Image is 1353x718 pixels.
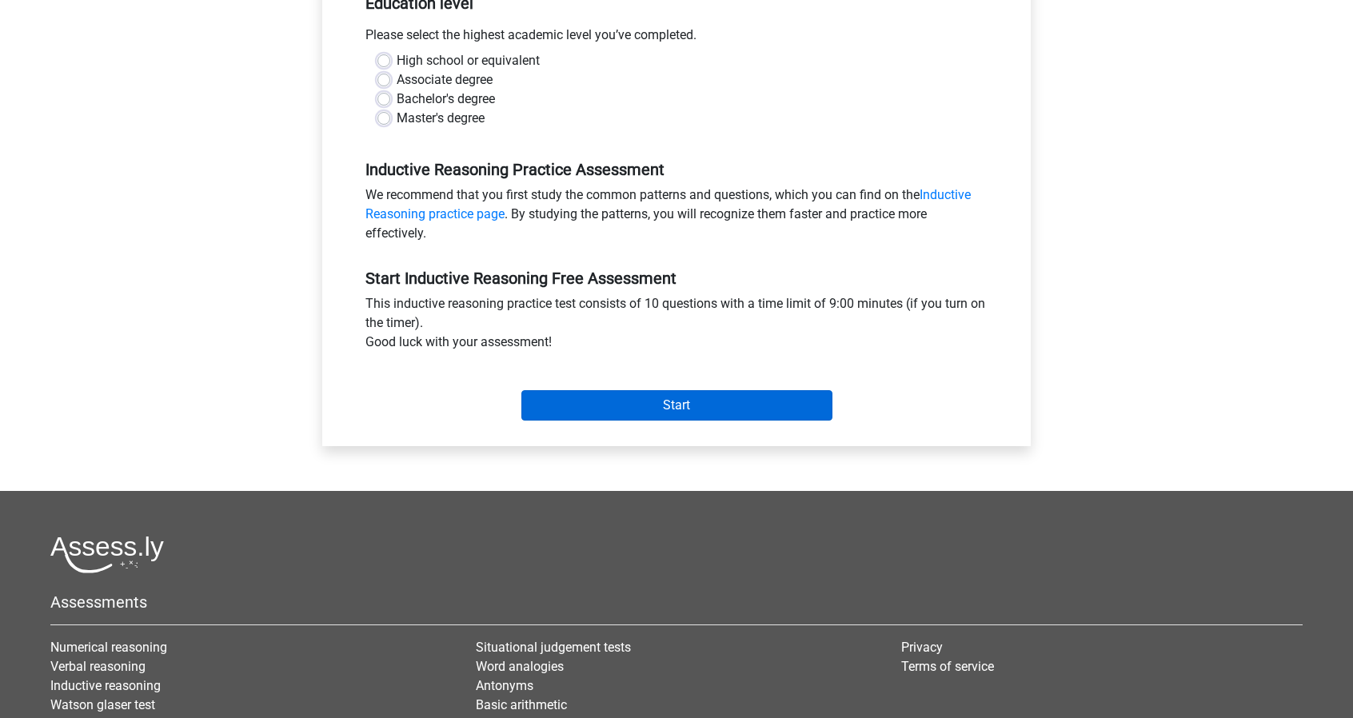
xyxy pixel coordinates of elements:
label: Associate degree [397,70,493,90]
h5: Assessments [50,592,1303,612]
a: Antonyms [476,678,533,693]
a: Verbal reasoning [50,659,146,674]
h5: Start Inductive Reasoning Free Assessment [365,269,988,288]
a: Terms of service [901,659,994,674]
a: Watson glaser test [50,697,155,712]
a: Inductive reasoning [50,678,161,693]
h5: Inductive Reasoning Practice Assessment [365,160,988,179]
div: This inductive reasoning practice test consists of 10 questions with a time limit of 9:00 minutes... [353,294,1000,358]
a: Basic arithmetic [476,697,567,712]
label: Bachelor's degree [397,90,495,109]
label: Master's degree [397,109,485,128]
input: Start [521,390,832,421]
a: Situational judgement tests [476,640,631,655]
div: We recommend that you first study the common patterns and questions, which you can find on the . ... [353,185,1000,249]
div: Please select the highest academic level you’ve completed. [353,26,1000,51]
label: High school or equivalent [397,51,540,70]
a: Privacy [901,640,943,655]
img: Assessly logo [50,536,164,573]
a: Word analogies [476,659,564,674]
a: Numerical reasoning [50,640,167,655]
